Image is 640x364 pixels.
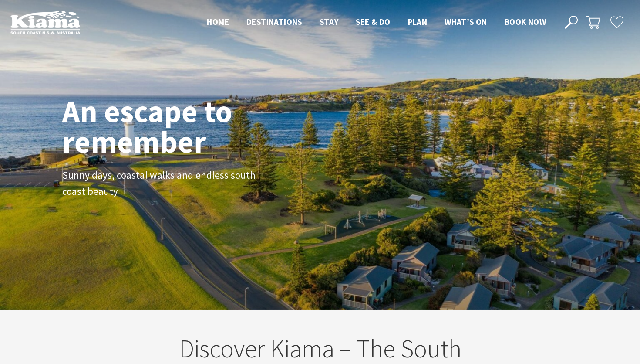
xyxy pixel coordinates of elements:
p: Sunny days, coastal walks and endless south coast beauty [62,167,258,200]
span: Home [207,17,229,27]
h1: An escape to remember [62,96,302,157]
span: See & Do [356,17,390,27]
span: Plan [408,17,428,27]
nav: Main Menu [198,15,555,30]
span: What’s On [445,17,487,27]
span: Destinations [246,17,302,27]
span: Book now [505,17,546,27]
img: Kiama Logo [10,10,80,34]
span: Stay [320,17,339,27]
